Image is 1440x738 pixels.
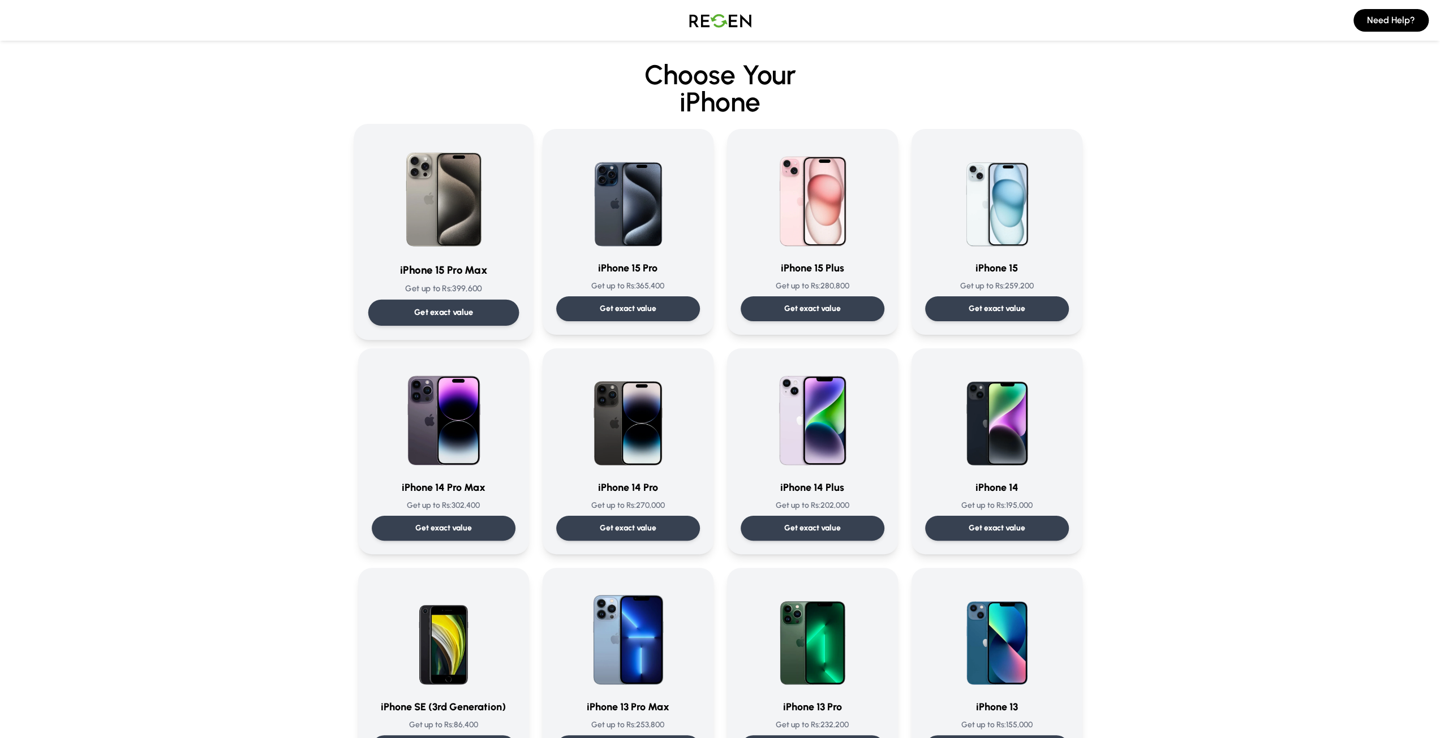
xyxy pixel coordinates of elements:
h3: iPhone 15 Plus [741,260,884,276]
p: Get exact value [969,303,1025,314]
h3: iPhone 13 [925,699,1069,715]
h3: iPhone 15 Pro [556,260,700,276]
p: Get up to Rs: 280,800 [741,280,884,292]
p: Get exact value [600,303,656,314]
img: iPhone 14 Plus [758,362,867,471]
img: iPhone 15 [943,143,1051,251]
p: Get up to Rs: 365,400 [556,280,700,292]
img: iPhone 14 Pro [574,362,682,471]
img: iPhone 15 Pro Max [386,138,501,252]
img: iPhone 15 Pro [574,143,682,251]
p: Get up to Rs: 195,000 [925,500,1069,511]
p: Get exact value [784,523,841,534]
h3: iPhone 14 [925,480,1069,495]
p: Get exact value [784,303,841,314]
span: Choose Your [644,58,796,91]
img: iPhone 15 Plus [758,143,867,251]
span: iPhone [297,88,1144,115]
h3: iPhone 15 [925,260,1069,276]
h3: iPhone 14 Plus [741,480,884,495]
h3: iPhone 13 Pro [741,699,884,715]
h3: iPhone 14 Pro Max [372,480,515,495]
p: Get up to Rs: 155,000 [925,719,1069,731]
img: iPhone 13 [943,581,1051,690]
p: Get up to Rs: 253,800 [556,719,700,731]
p: Get exact value [414,307,473,318]
h3: iPhone 13 Pro Max [556,699,700,715]
img: iPhone 14 [943,362,1051,471]
p: Get up to Rs: 259,200 [925,280,1069,292]
p: Get exact value [600,523,656,534]
img: iPhone SE (3rd Generation) [389,581,498,690]
p: Get up to Rs: 302,400 [372,500,515,511]
p: Get up to Rs: 86,400 [372,719,515,731]
h3: iPhone 14 Pro [556,480,700,495]
p: Get up to Rs: 232,200 [741,719,884,731]
img: iPhone 14 Pro Max [389,362,498,471]
p: Get up to Rs: 202,000 [741,500,884,511]
button: Need Help? [1353,9,1429,32]
h3: iPhone 15 Pro Max [368,262,519,278]
p: Get exact value [415,523,472,534]
img: iPhone 13 Pro Max [574,581,682,690]
img: iPhone 13 Pro [758,581,867,690]
p: Get exact value [969,523,1025,534]
p: Get up to Rs: 270,000 [556,500,700,511]
img: Logo [681,5,760,36]
p: Get up to Rs: 399,600 [368,283,519,295]
h3: iPhone SE (3rd Generation) [372,699,515,715]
